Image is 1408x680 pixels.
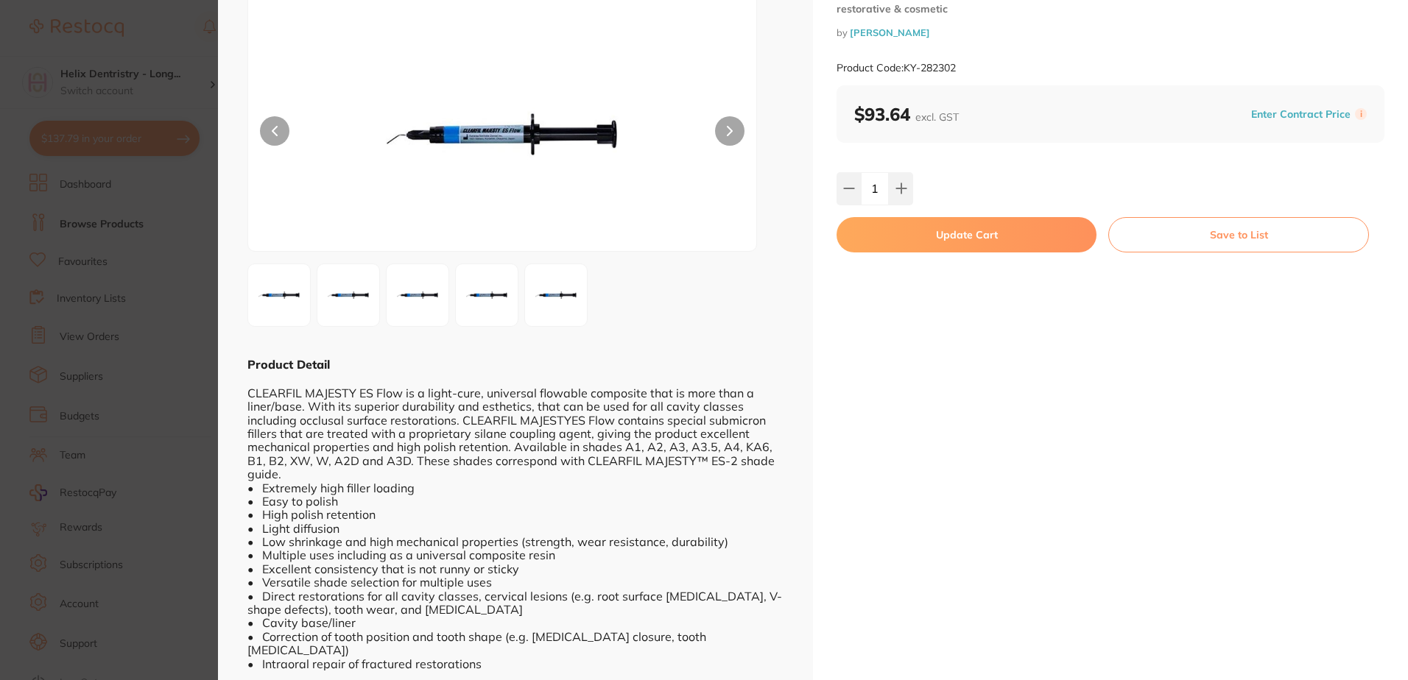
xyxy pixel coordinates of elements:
[247,357,330,372] b: Product Detail
[854,103,959,125] b: $93.64
[322,269,375,322] img: Ml8yLmpwZw
[1108,217,1369,252] button: Save to List
[350,18,655,251] img: Ml8zLmpwZw
[837,217,1097,252] button: Update Cart
[253,269,306,322] img: Mi5qcGc
[837,62,956,74] small: Product Code: KY-282302
[1355,108,1367,120] label: i
[247,372,784,670] div: CLEARFIL MAJESTY ES Flow is a light-cure, universal flowable composite that is more than a liner/...
[850,26,930,38] a: [PERSON_NAME]
[915,110,959,124] span: excl. GST
[391,269,444,322] img: Ml8zLmpwZw
[837,3,1384,15] small: restorative & cosmetic
[529,269,582,322] img: Ml81LmpwZw
[460,269,513,322] img: Ml80LmpwZw
[1247,107,1355,121] button: Enter Contract Price
[837,27,1384,38] small: by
